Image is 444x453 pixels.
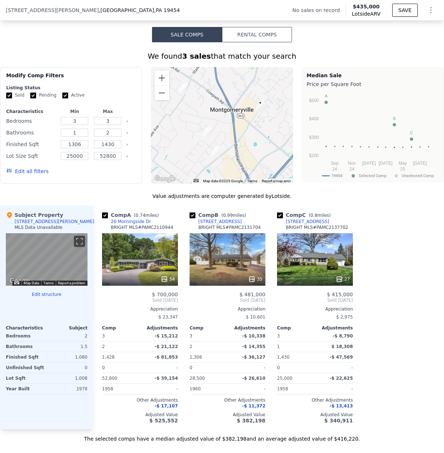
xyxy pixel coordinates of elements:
span: -$ 14,355 [242,344,265,349]
div: Year Built [6,384,45,394]
label: Pending [30,92,57,98]
div: BRIGHT MLS # PAMC2137702 [286,224,348,230]
div: Finished Sqft [6,139,57,149]
a: Report a map error [262,179,291,183]
div: Finished Sqft [6,352,45,362]
div: Comp C [277,211,334,219]
div: Adjustments [140,325,178,331]
a: [STREET_ADDRESS] [277,219,329,224]
a: [STREET_ADDRESS] [190,219,242,224]
div: 1,080 [48,352,87,362]
div: 1304 Lansdale Ave [179,82,187,94]
span: [STREET_ADDRESS][PERSON_NAME] [6,7,99,14]
button: Edit structure [6,292,87,297]
span: -$ 81,853 [155,355,178,360]
label: Sold [6,92,24,98]
button: Edit all filters [6,168,48,175]
text: Selected Comp [359,173,386,178]
span: -$ 17,107 [155,403,178,409]
svg: A chart. [307,89,439,180]
div: Median Sale [307,72,439,79]
text: [DATE] [362,161,376,166]
span: Map data ©2025 Google [203,179,243,183]
button: SAVE [392,4,418,17]
input: Active [62,93,68,98]
div: Adjustments [315,325,353,331]
span: $ 23,347 [159,315,178,320]
span: $ 481,000 [239,292,265,297]
div: Map [6,233,87,286]
button: Rental Comps [222,27,292,42]
div: 35 [248,276,262,283]
div: Lot Size Sqft [6,151,57,161]
div: 1960 [190,384,226,394]
div: Adjustments [227,325,265,331]
a: Report a problem [58,281,85,285]
span: Lotside ARV [352,10,380,17]
div: Price per Square Foot [307,79,439,89]
div: 619 N Wales Rd [211,145,219,157]
text: 25 [400,167,405,172]
span: Sold [DATE] [277,297,353,303]
span: $ 700,000 [152,292,178,297]
div: 1958 [277,384,313,394]
div: 27 [336,276,350,283]
div: [STREET_ADDRESS] [286,219,329,224]
div: Other Adjustments [190,397,265,403]
div: No sales on record [292,7,346,14]
text: May [398,161,407,166]
span: Sold [DATE] [190,297,265,303]
div: [STREET_ADDRESS][PERSON_NAME] [15,219,94,224]
span: -$ 21,122 [155,344,178,349]
div: Max [93,109,123,114]
text: [DATE] [413,161,427,166]
div: Appreciation [102,306,178,312]
span: ( miles) [218,213,249,218]
div: Comp B [190,211,249,219]
span: -$ 26,610 [242,376,265,381]
div: 402 Hopkins Ct [256,99,264,112]
text: 24 [350,167,355,172]
span: 0 [190,365,192,370]
img: Google [8,276,32,286]
text: Unselected Comp [402,173,434,178]
div: Bathrooms [6,128,57,138]
div: Appreciation [190,306,265,312]
span: ( miles) [131,213,161,218]
div: MLS Data Unavailable [15,224,63,230]
div: BRIGHT MLS # PAMC2110944 [111,224,173,230]
span: -$ 47,569 [330,355,353,360]
span: , PA 19454 [154,7,180,13]
div: 2 [190,341,226,352]
button: Keyboard shortcuts [14,281,19,284]
span: $ 340,911 [324,418,353,423]
div: 1,008 [48,373,87,383]
div: - [316,384,353,394]
label: Active [62,92,85,98]
span: -$ 11,372 [242,403,265,409]
a: Terms [43,281,54,285]
button: Keyboard shortcuts [194,179,199,182]
div: Adjusted Value [190,412,265,418]
text: 24 [332,167,338,172]
button: Toggle fullscreen view [74,236,85,247]
text: [DATE] [379,161,393,166]
div: - [229,384,265,394]
input: Pending [30,93,36,98]
text: Sep [331,161,339,166]
span: 25,000 [277,376,292,381]
div: Min [59,109,90,114]
span: $ 525,552 [149,418,178,423]
div: Listing Status [6,85,136,91]
span: -$ 13,413 [330,403,353,409]
button: Sale Comps [152,27,222,42]
button: Clear [126,143,129,146]
button: Clear [126,120,129,123]
span: $ 415,000 [327,292,353,297]
span: $ 10,601 [246,315,265,320]
a: Terms [247,179,257,183]
text: Nov [348,161,356,166]
div: - [229,363,265,373]
div: Other Adjustments [277,397,353,403]
button: Zoom in [155,71,169,85]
